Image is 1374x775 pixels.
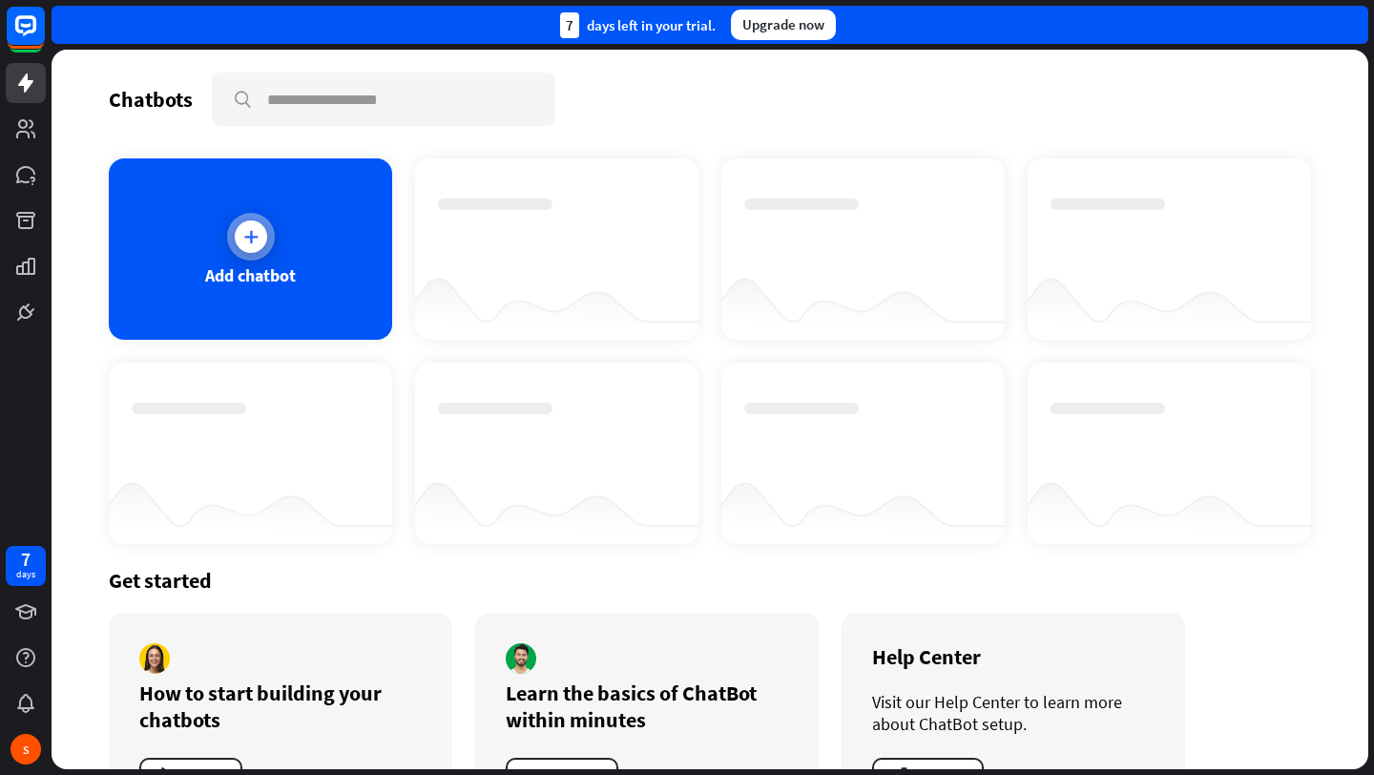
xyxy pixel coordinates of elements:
div: 7 [560,12,579,38]
div: Visit our Help Center to learn more about ChatBot setup. [872,691,1155,735]
div: Help Center [872,643,1155,670]
div: How to start building your chatbots [139,680,422,733]
img: author [506,643,536,674]
div: days left in your trial. [560,12,716,38]
div: 7 [21,551,31,568]
div: days [16,568,35,581]
a: 7 days [6,546,46,586]
img: author [139,643,170,674]
button: Open LiveChat chat widget [15,8,73,65]
div: Upgrade now [731,10,836,40]
div: Chatbots [109,86,193,113]
div: Add chatbot [205,264,296,286]
div: S [10,734,41,765]
div: Learn the basics of ChatBot within minutes [506,680,788,733]
div: Get started [109,567,1311,594]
